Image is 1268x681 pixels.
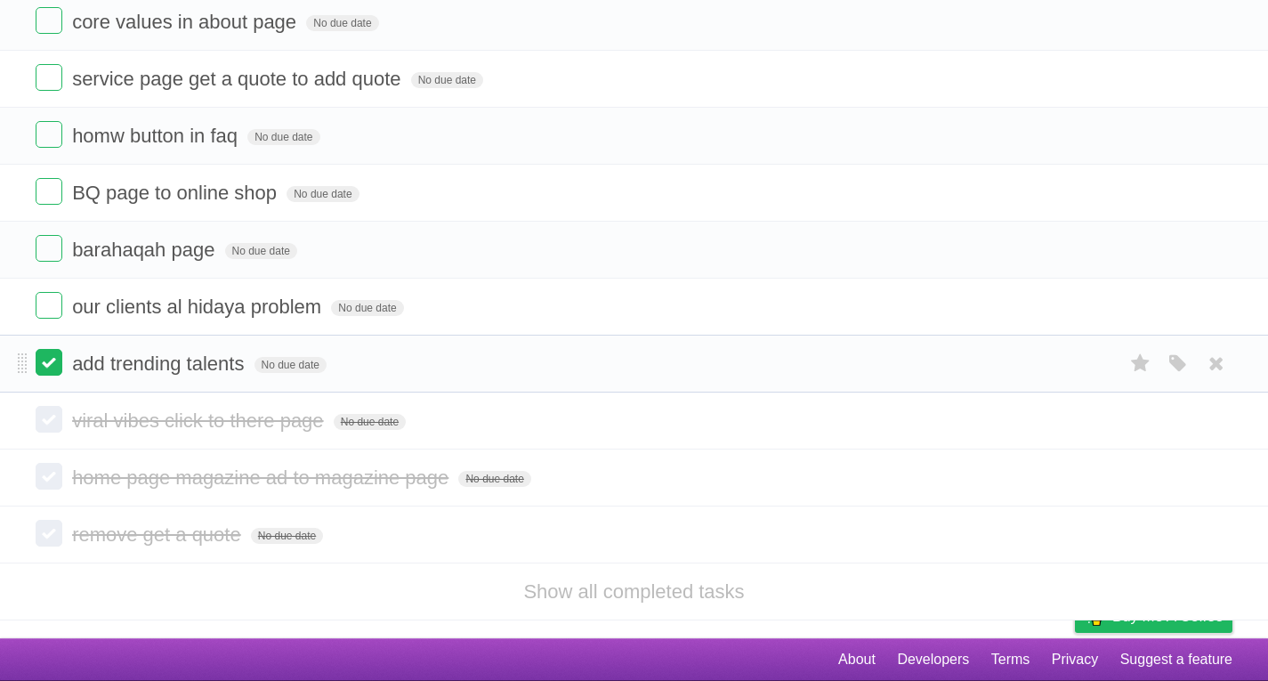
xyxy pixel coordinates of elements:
[838,643,876,677] a: About
[991,643,1030,677] a: Terms
[72,125,242,147] span: homw button in faq
[72,296,326,318] span: our clients al hidaya problem
[306,15,378,31] span: No due date
[72,409,327,432] span: viral vibes click to there page
[36,349,62,376] label: Done
[523,580,744,603] a: Show all completed tasks
[36,7,62,34] label: Done
[334,414,406,430] span: No due date
[458,471,530,487] span: No due date
[1052,643,1098,677] a: Privacy
[251,528,323,544] span: No due date
[254,357,327,373] span: No due date
[331,300,403,316] span: No due date
[1112,601,1224,632] span: Buy me a coffee
[36,235,62,262] label: Done
[72,353,248,375] span: add trending talents
[72,523,246,546] span: remove get a quote
[225,243,297,259] span: No due date
[36,121,62,148] label: Done
[72,239,219,261] span: barahaqah page
[36,178,62,205] label: Done
[36,520,62,547] label: Done
[36,463,62,490] label: Done
[247,129,319,145] span: No due date
[36,292,62,319] label: Done
[36,406,62,433] label: Done
[72,11,301,33] span: core values in about page
[287,186,359,202] span: No due date
[1120,643,1232,677] a: Suggest a feature
[897,643,969,677] a: Developers
[72,68,405,90] span: service page get a quote to add quote
[72,182,281,204] span: BQ page to online shop
[72,466,453,489] span: home page magazine ad to magazine page
[1124,349,1158,378] label: Star task
[411,72,483,88] span: No due date
[36,64,62,91] label: Done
